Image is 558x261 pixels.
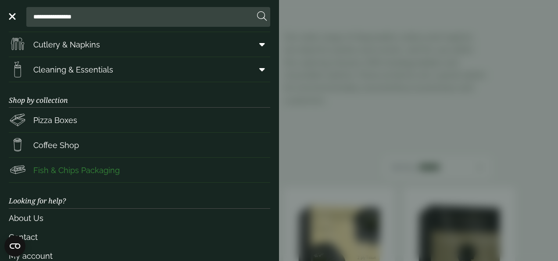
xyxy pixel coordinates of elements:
[4,236,25,257] button: Open CMP widget
[33,39,100,51] span: Cutlery & Napkins
[9,32,270,57] a: Cutlery & Napkins
[33,164,120,176] span: Fish & Chips Packaging
[9,133,270,157] a: Coffee Shop
[9,158,270,182] a: Fish & Chips Packaging
[9,136,26,154] img: HotDrink_paperCup.svg
[33,139,79,151] span: Coffee Shop
[9,209,270,228] a: About Us
[9,111,26,129] img: Pizza_boxes.svg
[9,57,270,82] a: Cleaning & Essentials
[33,64,113,76] span: Cleaning & Essentials
[9,61,26,78] img: open-wipe.svg
[9,161,26,179] img: FishNchip_box.svg
[9,183,270,208] h3: Looking for help?
[9,36,26,53] img: Cutlery.svg
[9,82,270,108] h3: Shop by collection
[33,114,77,126] span: Pizza Boxes
[9,228,270,246] a: Contact
[9,108,270,132] a: Pizza Boxes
